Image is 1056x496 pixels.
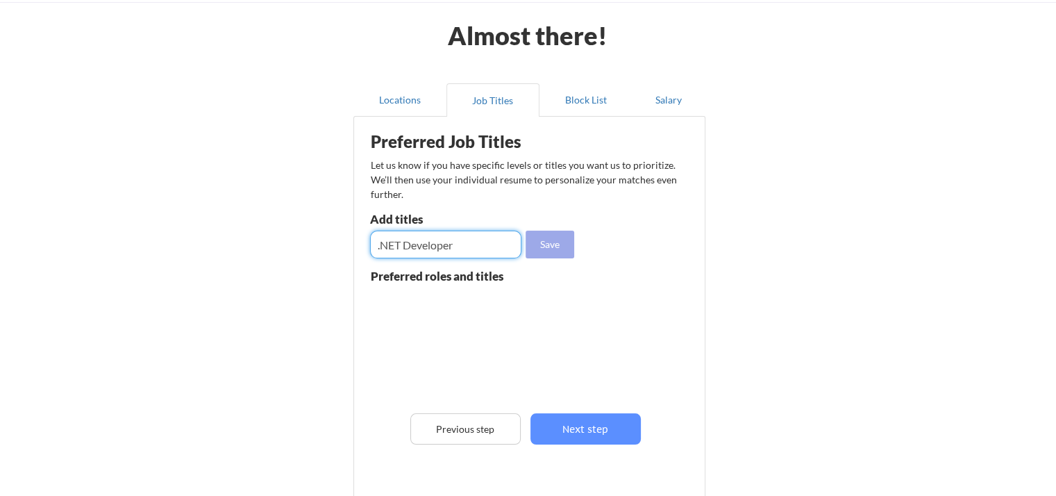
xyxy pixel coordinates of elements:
div: Preferred roles and titles [371,270,521,282]
div: Let us know if you have specific levels or titles you want us to prioritize. We’ll then use your ... [371,158,678,201]
button: Block List [539,83,632,117]
div: Add titles [370,213,518,225]
input: E.g. Senior Product Manager [370,231,521,258]
button: Next step [530,413,641,445]
button: Locations [353,83,446,117]
button: Salary [632,83,705,117]
div: Almost there! [430,23,624,48]
div: Preferred Job Titles [371,133,546,150]
button: Job Titles [446,83,539,117]
button: Previous step [410,413,521,445]
button: Save [526,231,574,258]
